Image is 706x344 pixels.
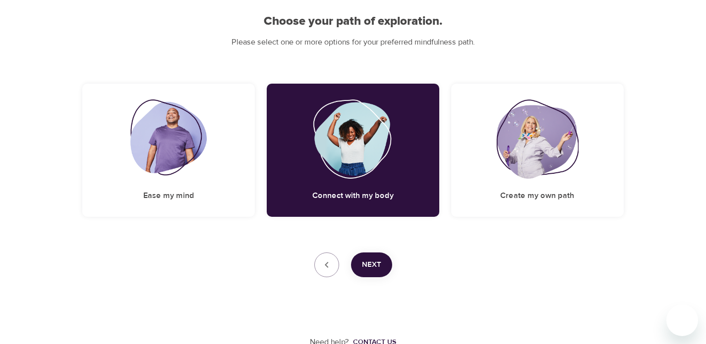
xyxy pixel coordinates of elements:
[130,99,207,179] img: Ease my mind
[500,191,574,201] h5: Create my own path
[267,84,439,217] div: Connect with my bodyConnect with my body
[82,14,624,29] h2: Choose your path of exploration.
[82,37,624,48] p: Please select one or more options for your preferred mindfulness path.
[362,258,381,271] span: Next
[351,252,392,277] button: Next
[451,84,624,217] div: Create my own pathCreate my own path
[143,191,194,201] h5: Ease my mind
[666,304,698,336] iframe: Button to launch messaging window
[313,99,393,179] img: Connect with my body
[496,99,579,179] img: Create my own path
[312,191,394,201] h5: Connect with my body
[82,84,255,217] div: Ease my mindEase my mind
